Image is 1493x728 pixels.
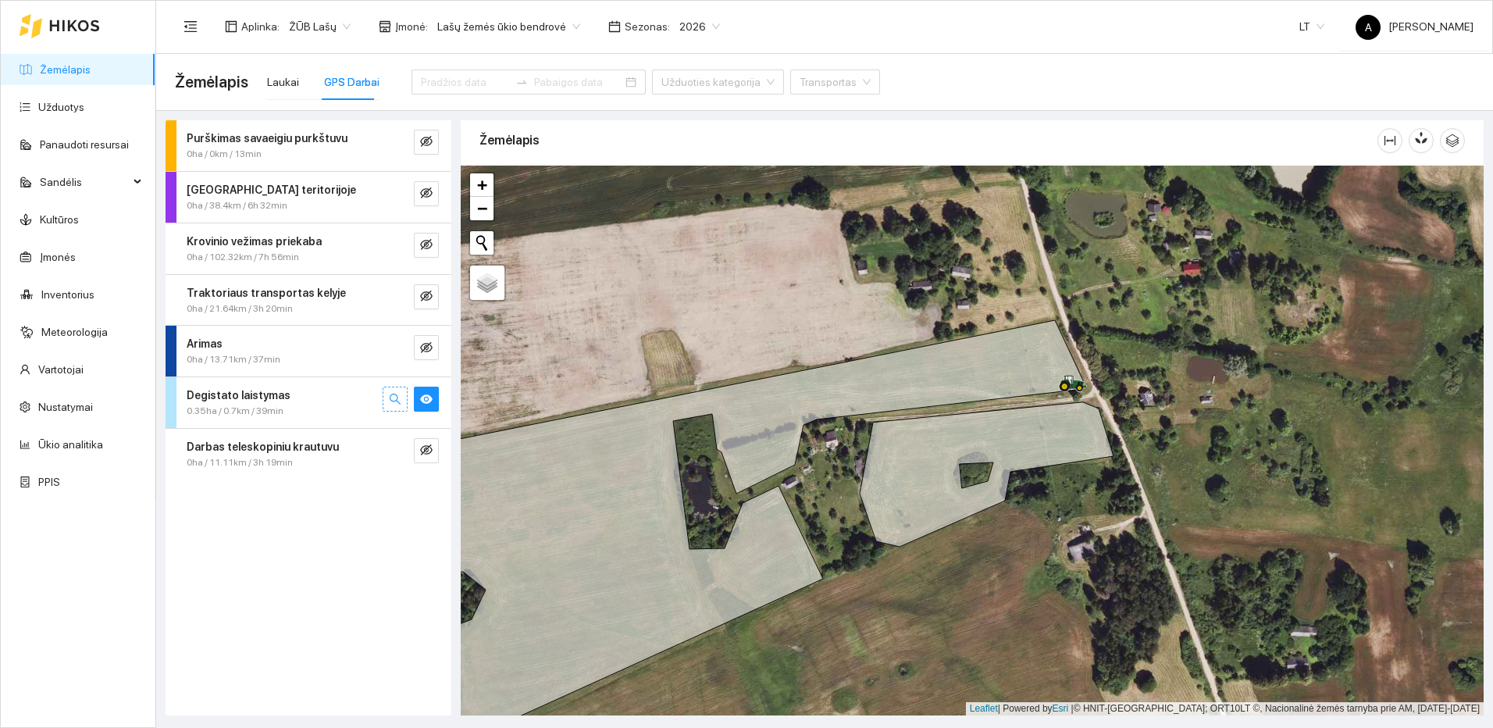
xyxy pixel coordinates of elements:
span: Įmonė : [395,18,428,35]
span: LT [1299,15,1324,38]
span: 0.35ha / 0.7km / 39min [187,404,283,419]
div: Degistato laistymas0.35ha / 0.7km / 39minsearcheye [166,377,451,428]
span: calendar [608,20,621,33]
div: Purškimas savaeigiu purkštuvu0ha / 0km / 13mineye-invisible [166,120,451,171]
span: 0ha / 0km / 13min [187,147,262,162]
strong: Darbas teleskopiniu krautuvu [187,441,339,453]
button: eye [414,387,439,412]
span: 0ha / 11.11km / 3h 19min [187,455,293,470]
span: Žemėlapis [175,70,248,95]
strong: Krovinio vežimas priekaba [187,235,322,248]
span: − [477,198,487,218]
button: menu-fold [175,11,206,42]
div: GPS Darbai [324,73,379,91]
span: 2026 [679,15,720,38]
div: Žemėlapis [479,118,1377,162]
span: Sandėlis [40,166,129,198]
div: [GEOGRAPHIC_DATA] teritorijoje0ha / 38.4km / 6h 32mineye-invisible [166,172,451,223]
span: 0ha / 21.64km / 3h 20min [187,302,293,316]
a: Vartotojai [38,363,84,376]
span: eye-invisible [420,341,433,356]
div: Krovinio vežimas priekaba0ha / 102.32km / 7h 56mineye-invisible [166,223,451,274]
button: eye-invisible [414,233,439,258]
button: column-width [1377,128,1402,153]
div: Traktoriaus transportas kelyje0ha / 21.64km / 3h 20mineye-invisible [166,275,451,326]
strong: Traktoriaus transportas kelyje [187,287,346,299]
button: eye-invisible [414,438,439,463]
span: 0ha / 13.71km / 37min [187,352,280,367]
strong: Arimas [187,337,223,350]
a: Žemėlapis [40,63,91,76]
span: A [1365,15,1372,40]
strong: [GEOGRAPHIC_DATA] teritorijoje [187,184,356,196]
span: eye-invisible [420,290,433,305]
a: Įmonės [40,251,76,263]
span: Lašų žemės ūkio bendrovė [437,15,580,38]
a: Nustatymai [38,401,93,413]
a: Leaflet [970,703,998,714]
span: Aplinka : [241,18,280,35]
button: search [383,387,408,412]
div: Darbas teleskopiniu krautuvu0ha / 11.11km / 3h 19mineye-invisible [166,429,451,480]
span: eye-invisible [420,238,433,253]
span: column-width [1378,134,1402,147]
a: Meteorologija [41,326,108,338]
div: | Powered by © HNIT-[GEOGRAPHIC_DATA]; ORT10LT ©, Nacionalinė žemės tarnyba prie AM, [DATE]-[DATE] [966,702,1484,716]
span: search [389,393,401,408]
div: Laukai [267,73,299,91]
input: Pradžios data [421,73,509,91]
a: Zoom in [470,173,494,197]
span: eye-invisible [420,444,433,459]
a: Kultūros [40,213,79,226]
a: Esri [1053,703,1069,714]
span: to [515,76,528,88]
span: 0ha / 102.32km / 7h 56min [187,250,299,265]
span: eye [420,393,433,408]
span: menu-fold [184,20,198,34]
div: Arimas0ha / 13.71km / 37mineye-invisible [166,326,451,376]
span: swap-right [515,76,528,88]
span: eye-invisible [420,135,433,150]
span: ŽŪB Lašų [289,15,351,38]
a: Layers [470,266,504,300]
button: eye-invisible [414,335,439,360]
span: eye-invisible [420,187,433,202]
span: [PERSON_NAME] [1356,20,1473,33]
strong: Purškimas savaeigiu purkštuvu [187,132,347,145]
a: Panaudoti resursai [40,138,129,151]
a: PPIS [38,476,60,488]
span: shop [379,20,391,33]
strong: Degistato laistymas [187,389,290,401]
span: | [1071,703,1074,714]
span: Sezonas : [625,18,670,35]
a: Ūkio analitika [38,438,103,451]
button: eye-invisible [414,130,439,155]
a: Zoom out [470,197,494,220]
input: Pabaigos data [534,73,622,91]
span: 0ha / 38.4km / 6h 32min [187,198,287,213]
button: eye-invisible [414,181,439,206]
button: Initiate a new search [470,231,494,255]
a: Užduotys [38,101,84,113]
a: Inventorius [41,288,94,301]
span: + [477,175,487,194]
span: layout [225,20,237,33]
button: eye-invisible [414,284,439,309]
